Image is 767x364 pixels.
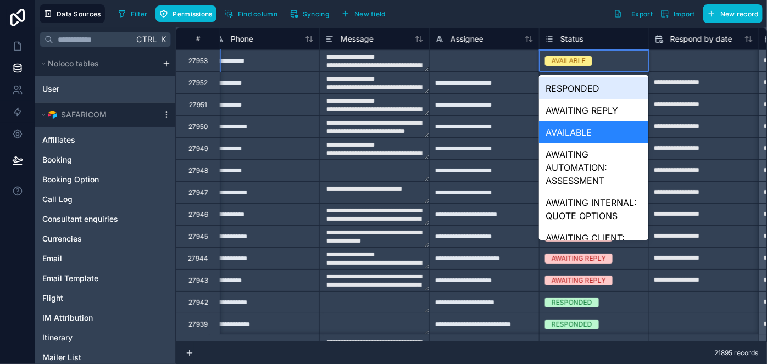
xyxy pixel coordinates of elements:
[40,4,105,23] button: Data Sources
[188,320,208,329] div: 27939
[539,99,648,121] div: AWAITING REPLY
[188,210,208,219] div: 27946
[552,56,586,66] div: AVAILABLE
[188,79,208,87] div: 27952
[188,254,208,263] div: 27944
[631,10,653,18] span: Export
[552,320,592,329] div: RESPONDED
[337,5,390,22] button: New field
[354,10,386,18] span: New field
[720,10,759,18] span: New record
[221,5,281,22] button: Find column
[714,349,758,357] span: 21895 records
[670,33,732,44] span: Respond by date
[114,5,152,22] button: Filter
[188,298,208,307] div: 27942
[135,32,158,46] span: Ctrl
[231,33,253,44] span: Phone
[699,4,763,23] a: New record
[552,276,606,285] div: AWAITING REPLY
[657,4,699,23] button: Import
[286,5,337,22] a: Syncing
[539,227,648,275] div: AWAITING CLIENT: QUOTE OPTIONS SENT
[560,33,583,44] span: Status
[286,5,333,22] button: Syncing
[57,10,101,18] span: Data Sources
[539,192,648,227] div: AWAITING INTERNAL: QUOTE OPTIONS
[610,4,657,23] button: Export
[188,232,208,241] div: 27945
[159,36,167,43] span: K
[131,10,148,18] span: Filter
[173,10,212,18] span: Permissions
[188,276,208,285] div: 27943
[185,35,212,43] div: #
[188,122,208,131] div: 27950
[188,188,208,197] div: 27947
[341,33,374,44] span: Message
[188,144,208,153] div: 27949
[539,77,648,99] div: RESPONDED
[539,121,648,143] div: AVAILABLE
[303,10,329,18] span: Syncing
[155,5,220,22] a: Permissions
[552,298,592,307] div: RESPONDED
[552,254,606,264] div: AWAITING REPLY
[451,33,483,44] span: Assignee
[188,57,208,65] div: 27953
[188,166,208,175] div: 27948
[539,143,648,192] div: AWAITING AUTOMATION: ASSESSMENT
[552,341,606,351] div: AWAITING REPLY
[238,10,277,18] span: Find column
[674,10,695,18] span: Import
[155,5,216,22] button: Permissions
[703,4,763,23] button: New record
[189,100,207,109] div: 27951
